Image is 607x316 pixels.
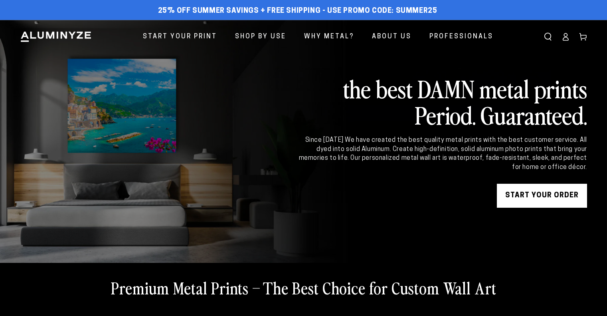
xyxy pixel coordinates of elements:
[366,26,417,48] a: About Us
[20,31,92,43] img: Aluminyze
[235,31,286,43] span: Shop By Use
[423,26,499,48] a: Professionals
[539,28,557,46] summary: Search our site
[143,31,217,43] span: Start Your Print
[158,7,437,16] span: 25% off Summer Savings + Free Shipping - Use Promo Code: SUMMER25
[137,26,223,48] a: Start Your Print
[229,26,292,48] a: Shop By Use
[298,26,360,48] a: Why Metal?
[497,184,587,208] a: START YOUR Order
[304,31,354,43] span: Why Metal?
[111,277,496,298] h2: Premium Metal Prints – The Best Choice for Custom Wall Art
[429,31,493,43] span: Professionals
[297,75,587,128] h2: the best DAMN metal prints Period. Guaranteed.
[297,136,587,172] div: Since [DATE] We have created the best quality metal prints with the best customer service. All dy...
[372,31,411,43] span: About Us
